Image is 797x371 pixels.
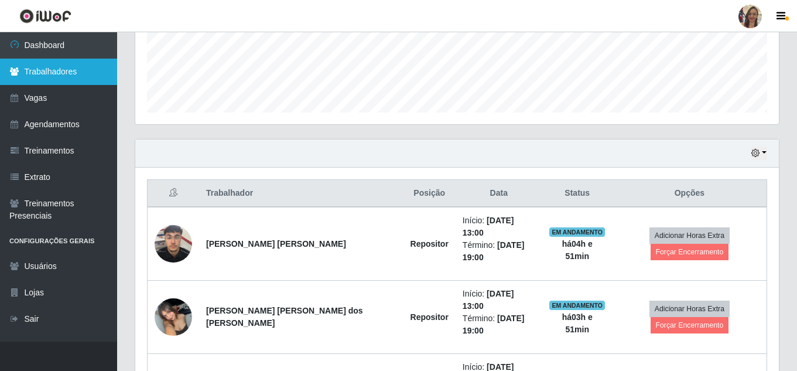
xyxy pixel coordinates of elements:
th: Posição [403,180,456,207]
strong: Repositor [411,239,449,249]
th: Data [456,180,542,207]
li: Término: [463,312,535,337]
button: Forçar Encerramento [651,244,729,260]
strong: [PERSON_NAME] [PERSON_NAME] dos [PERSON_NAME] [206,306,363,328]
li: Início: [463,288,535,312]
button: Adicionar Horas Extra [649,301,730,317]
img: CoreUI Logo [19,9,71,23]
button: Forçar Encerramento [651,317,729,333]
li: Início: [463,215,535,239]
time: [DATE] 13:00 [463,216,514,237]
span: EM ANDAMENTO [549,301,605,310]
li: Término: [463,239,535,264]
img: 1753794100219.jpeg [155,219,192,268]
th: Status [542,180,613,207]
th: Opções [613,180,767,207]
strong: Repositor [411,312,449,322]
strong: há 03 h e 51 min [562,312,593,334]
th: Trabalhador [199,180,403,207]
button: Adicionar Horas Extra [649,227,730,244]
strong: há 04 h e 51 min [562,239,593,261]
span: EM ANDAMENTO [549,227,605,237]
img: 1754455708839.jpeg [155,292,192,342]
time: [DATE] 13:00 [463,289,514,311]
strong: [PERSON_NAME] [PERSON_NAME] [206,239,346,249]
